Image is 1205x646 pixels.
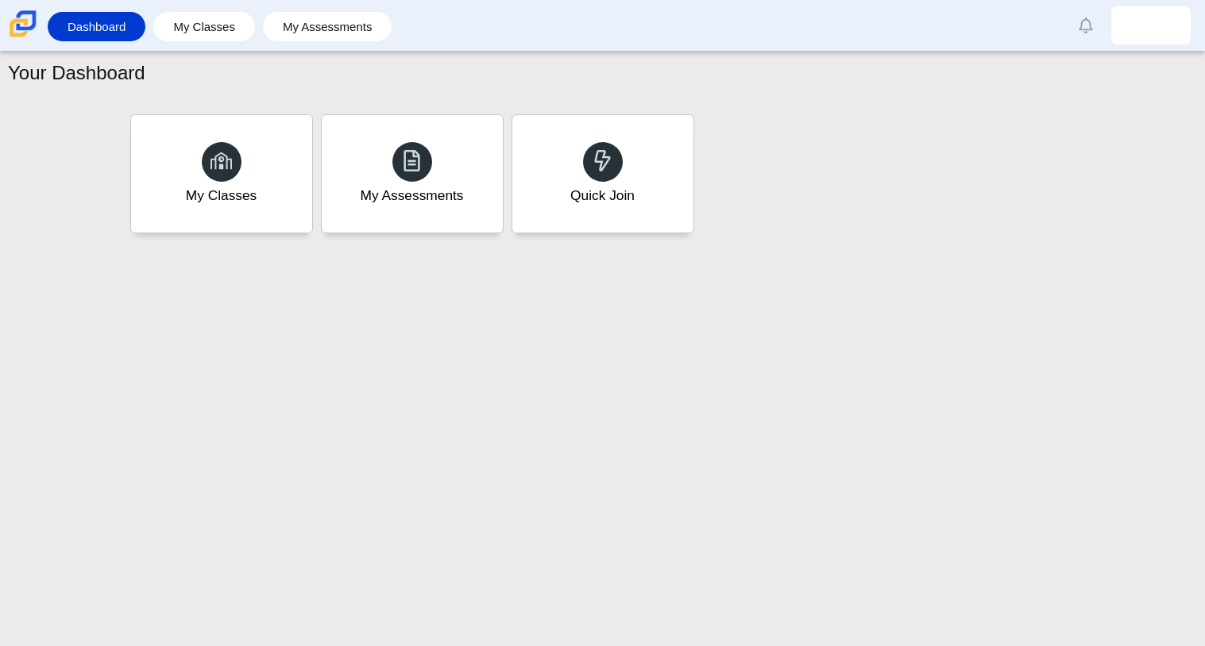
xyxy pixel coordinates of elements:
[6,29,40,43] a: Carmen School of Science & Technology
[8,60,145,87] h1: Your Dashboard
[361,186,464,206] div: My Assessments
[6,7,40,40] img: Carmen School of Science & Technology
[161,12,247,41] a: My Classes
[271,12,384,41] a: My Assessments
[1068,8,1103,43] a: Alerts
[130,114,313,233] a: My Classes
[1138,13,1164,38] img: alondra.arcelacend.FIgcTm
[570,186,635,206] div: Quick Join
[56,12,137,41] a: Dashboard
[186,186,257,206] div: My Classes
[512,114,694,233] a: Quick Join
[1111,6,1191,44] a: alondra.arcelacend.FIgcTm
[321,114,504,233] a: My Assessments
